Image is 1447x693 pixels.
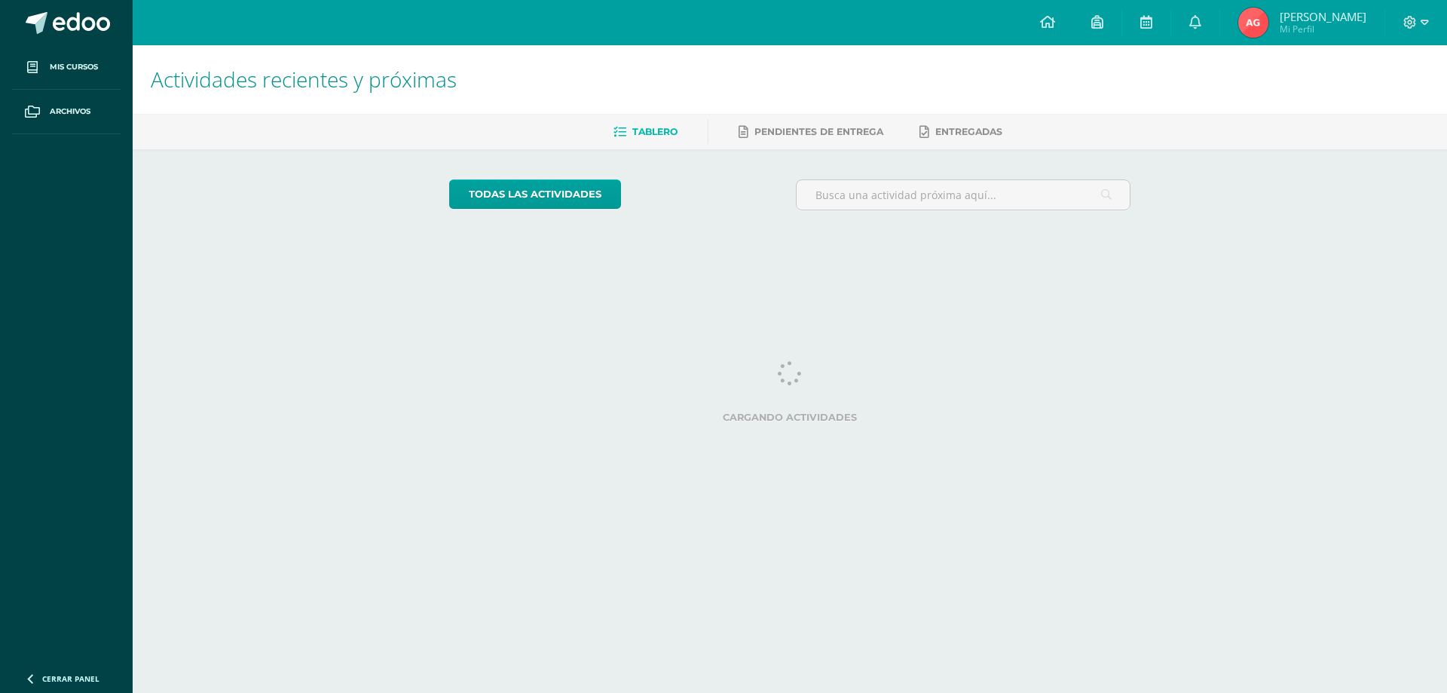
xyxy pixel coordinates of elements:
a: Mis cursos [12,45,121,90]
label: Cargando actividades [449,412,1131,423]
span: Mi Perfil [1280,23,1366,35]
input: Busca una actividad próxima aquí... [797,180,1130,210]
a: Archivos [12,90,121,134]
a: Entregadas [919,120,1002,144]
span: Mis cursos [50,61,98,73]
span: Archivos [50,106,90,118]
a: Pendientes de entrega [739,120,883,144]
img: d0283cf790d96519256ad28a7651b237.png [1238,8,1268,38]
span: Actividades recientes y próximas [151,65,457,94]
span: Pendientes de entrega [754,126,883,137]
span: [PERSON_NAME] [1280,9,1366,24]
a: Tablero [613,120,678,144]
span: Entregadas [935,126,1002,137]
span: Tablero [632,126,678,137]
a: todas las Actividades [449,179,621,209]
span: Cerrar panel [42,673,99,684]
